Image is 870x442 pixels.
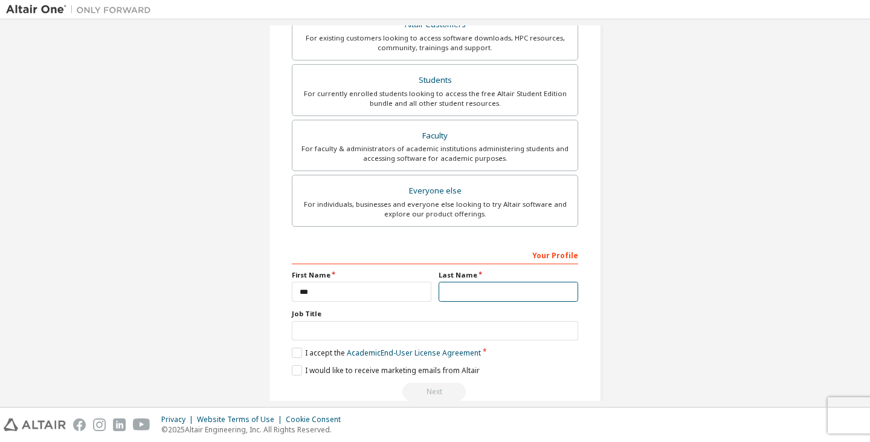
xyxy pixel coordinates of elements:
[300,89,570,108] div: For currently enrolled students looking to access the free Altair Student Edition bundle and all ...
[300,183,570,200] div: Everyone else
[133,418,150,431] img: youtube.svg
[347,348,481,358] a: Academic End-User License Agreement
[113,418,126,431] img: linkedin.svg
[4,418,66,431] img: altair_logo.svg
[286,415,348,424] div: Cookie Consent
[292,270,431,280] label: First Name
[292,365,480,375] label: I would like to receive marketing emails from Altair
[300,72,570,89] div: Students
[300,200,570,219] div: For individuals, businesses and everyone else looking to try Altair software and explore our prod...
[292,383,578,401] div: Read and acccept EULA to continue
[6,4,157,16] img: Altair One
[93,418,106,431] img: instagram.svg
[292,309,578,319] label: Job Title
[439,270,578,280] label: Last Name
[73,418,86,431] img: facebook.svg
[300,33,570,53] div: For existing customers looking to access software downloads, HPC resources, community, trainings ...
[300,144,570,163] div: For faculty & administrators of academic institutions administering students and accessing softwa...
[161,415,197,424] div: Privacy
[292,348,481,358] label: I accept the
[292,245,578,264] div: Your Profile
[300,128,570,145] div: Faculty
[197,415,286,424] div: Website Terms of Use
[161,424,348,435] p: © 2025 Altair Engineering, Inc. All Rights Reserved.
